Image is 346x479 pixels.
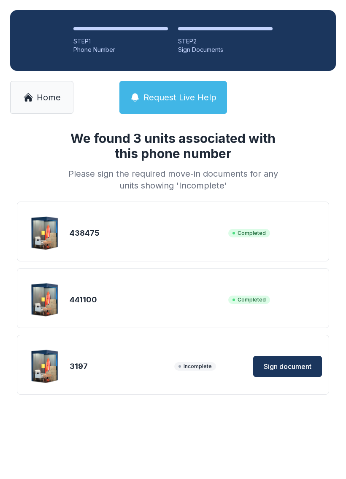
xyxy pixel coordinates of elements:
div: Sign Documents [178,46,273,54]
div: Phone Number [73,46,168,54]
div: 438475 [70,227,225,239]
span: Completed [228,296,270,304]
div: 441100 [70,294,225,306]
h1: We found 3 units associated with this phone number [65,131,281,161]
div: 3197 [70,361,171,372]
div: STEP 1 [73,37,168,46]
div: STEP 2 [178,37,273,46]
span: Completed [228,229,270,237]
span: Incomplete [174,362,216,371]
span: Home [37,91,61,103]
span: Request Live Help [143,91,216,103]
span: Sign document [264,361,311,371]
div: Please sign the required move-in documents for any units showing 'Incomplete' [65,168,281,191]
